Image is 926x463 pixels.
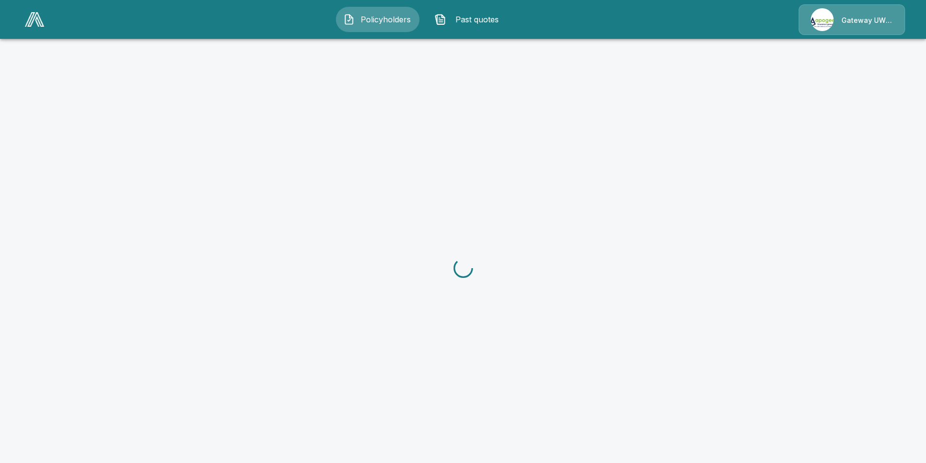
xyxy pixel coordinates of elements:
[427,7,511,32] button: Past quotes IconPast quotes
[343,14,355,25] img: Policyholders Icon
[435,14,446,25] img: Past quotes Icon
[359,14,412,25] span: Policyholders
[25,12,44,27] img: AA Logo
[336,7,419,32] button: Policyholders IconPolicyholders
[450,14,504,25] span: Past quotes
